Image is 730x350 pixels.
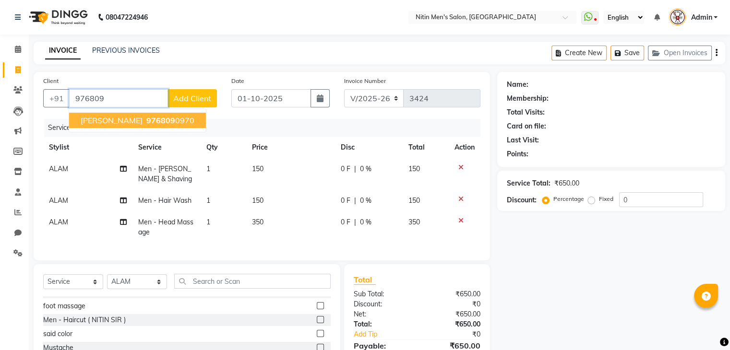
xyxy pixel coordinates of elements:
div: ₹0 [417,299,488,309]
span: 0 F [341,217,350,227]
div: Discount: [347,299,417,309]
span: 0 F [341,164,350,174]
div: ₹650.00 [417,309,488,319]
div: Card on file: [507,121,546,131]
th: Price [246,137,335,158]
th: Service [132,137,201,158]
th: Qty [201,137,246,158]
span: 350 [252,218,263,226]
span: 0 F [341,196,350,206]
span: 150 [252,164,263,173]
img: Admin [669,9,686,25]
div: ₹650.00 [417,319,488,329]
span: 1 [206,196,210,205]
input: Search or Scan [174,274,331,289]
span: 150 [408,164,420,173]
button: Create New [551,46,607,60]
span: Men - [PERSON_NAME] & Shaving [138,164,192,183]
div: Membership: [507,93,549,104]
div: Name: [507,80,528,90]
a: Add Tip [347,329,429,339]
div: Total Visits: [507,107,545,117]
label: Date [231,77,244,85]
button: Add Client [168,89,217,107]
button: Save [610,46,644,60]
th: Total [403,137,449,158]
span: Total [354,275,376,285]
span: ALAM [49,196,68,205]
span: 976809 [146,116,175,125]
span: Men - Head Massage [138,218,193,236]
button: Open Invoices [648,46,712,60]
div: said color [43,329,72,339]
button: +91 [43,89,70,107]
th: Action [449,137,480,158]
div: Men - Haircut ( NITIN SIR ) [43,315,126,325]
div: Total: [347,319,417,329]
span: 0 % [360,196,371,206]
div: ₹650.00 [554,178,579,188]
span: 1 [206,164,210,173]
span: 150 [408,196,420,205]
div: ₹650.00 [417,289,488,299]
span: 150 [252,196,263,205]
span: Men - Hair Wash [138,196,191,205]
span: 1 [206,218,210,226]
input: Search by Name/Mobile/Email/Code [69,89,168,107]
b: 08047224946 [106,4,148,31]
span: Admin [691,12,712,23]
span: ALAM [49,164,68,173]
div: Discount: [507,195,537,205]
label: Invoice Number [344,77,386,85]
div: Services [44,119,488,137]
span: 350 [408,218,420,226]
span: | [354,196,356,206]
label: Fixed [599,195,613,203]
a: PREVIOUS INVOICES [92,46,160,55]
div: Service Total: [507,178,550,188]
span: 0 % [360,164,371,174]
span: [PERSON_NAME] [81,116,143,125]
span: | [354,217,356,227]
ngb-highlight: 0970 [144,116,194,125]
div: ₹0 [429,329,487,339]
div: Net: [347,309,417,319]
th: Disc [335,137,403,158]
span: ALAM [49,218,68,226]
div: foot massage [43,301,85,311]
label: Percentage [553,195,584,203]
label: Client [43,77,59,85]
img: logo [24,4,90,31]
span: 0 % [360,217,371,227]
div: Last Visit: [507,135,539,145]
span: | [354,164,356,174]
a: INVOICE [45,42,81,59]
th: Stylist [43,137,132,158]
div: Points: [507,149,528,159]
div: Sub Total: [347,289,417,299]
span: Add Client [173,93,211,103]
